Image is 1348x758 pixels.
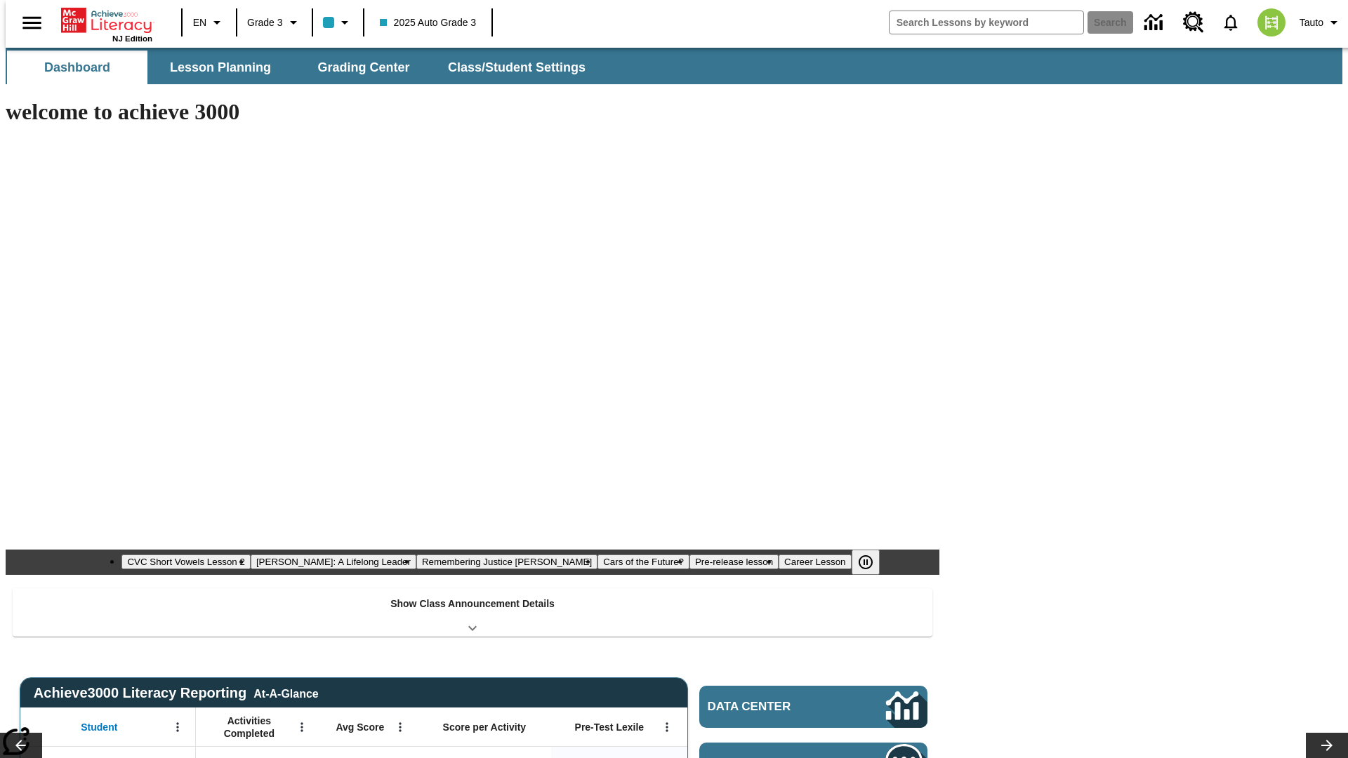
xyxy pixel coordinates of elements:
[1175,4,1212,41] a: Resource Center, Will open in new tab
[708,700,839,714] span: Data Center
[13,588,932,637] div: Show Class Announcement Details
[291,717,312,738] button: Open Menu
[7,51,147,84] button: Dashboard
[699,686,927,728] a: Data Center
[1294,10,1348,35] button: Profile/Settings
[890,11,1083,34] input: search field
[336,721,384,733] span: Avg Score
[390,597,555,611] p: Show Class Announcement Details
[193,15,206,30] span: EN
[253,685,318,700] div: At-A-Glance
[203,714,296,740] span: Activities Completed
[61,5,152,43] div: Home
[61,6,152,34] a: Home
[852,550,894,575] div: Pause
[1212,4,1249,41] a: Notifications
[575,721,645,733] span: Pre-Test Lexile
[380,15,477,30] span: 2025 Auto Grade 3
[167,717,188,738] button: Open Menu
[597,554,689,569] button: Slide 4 Cars of the Future?
[656,717,678,738] button: Open Menu
[187,10,232,35] button: Language: EN, Select a language
[1306,733,1348,758] button: Lesson carousel, Next
[852,550,880,575] button: Pause
[390,717,411,738] button: Open Menu
[150,51,291,84] button: Lesson Planning
[11,2,53,44] button: Open side menu
[443,721,527,733] span: Score per Activity
[689,554,779,569] button: Slide 5 Pre-release lesson
[416,554,597,569] button: Slide 3 Remembering Justice O'Connor
[1300,15,1323,30] span: Tauto
[242,10,308,35] button: Grade: Grade 3, Select a grade
[6,51,598,84] div: SubNavbar
[81,721,117,733] span: Student
[437,51,597,84] button: Class/Student Settings
[779,554,851,569] button: Slide 6 Career Lesson
[112,34,152,43] span: NJ Edition
[6,48,1342,84] div: SubNavbar
[1249,4,1294,41] button: Select a new avatar
[247,15,283,30] span: Grade 3
[1257,8,1286,36] img: avatar image
[251,554,416,569] button: Slide 2 Dianne Feinstein: A Lifelong Leader
[1136,4,1175,42] a: Data Center
[317,10,359,35] button: Class color is light blue. Change class color
[6,99,939,125] h1: welcome to achieve 3000
[293,51,434,84] button: Grading Center
[121,554,250,569] button: Slide 1 CVC Short Vowels Lesson 2
[34,685,319,701] span: Achieve3000 Literacy Reporting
